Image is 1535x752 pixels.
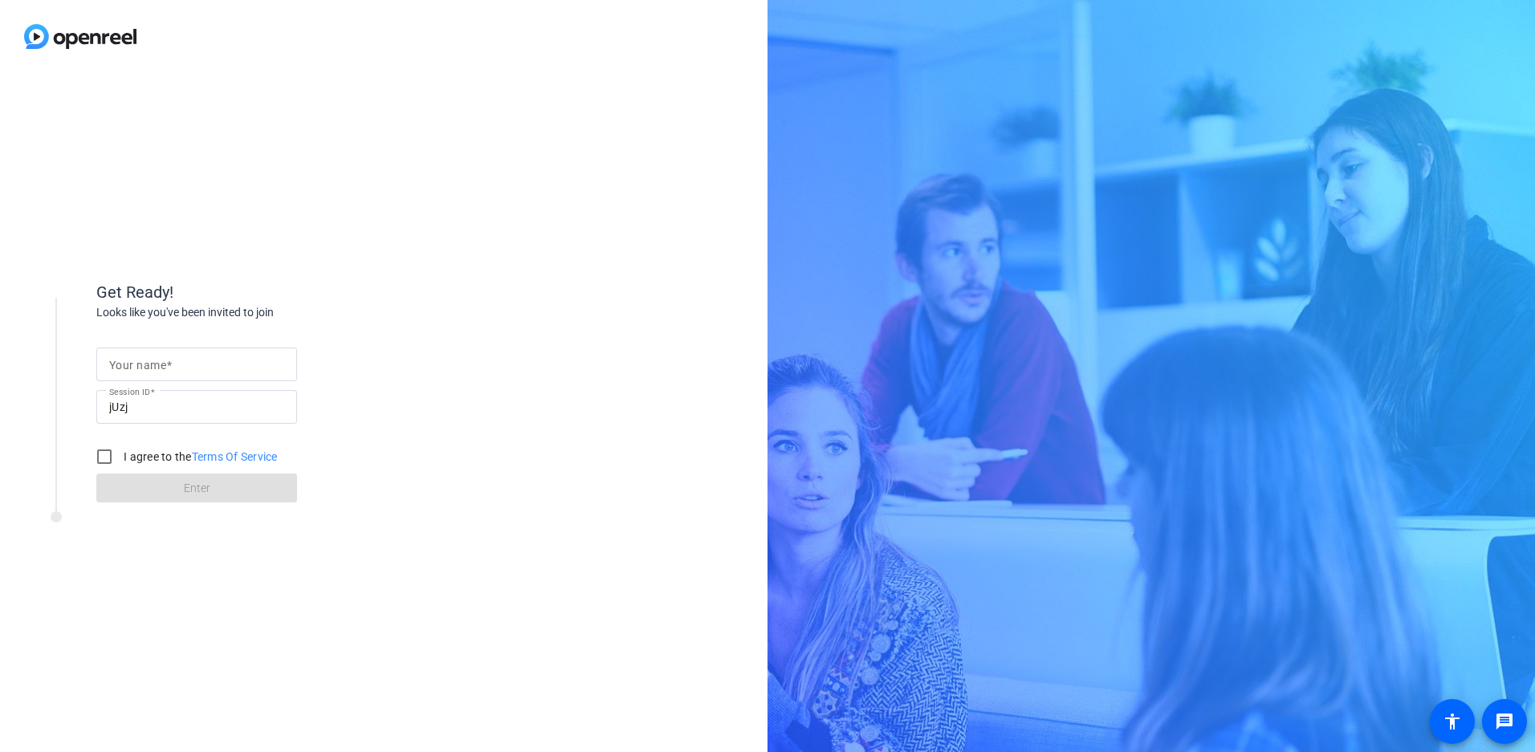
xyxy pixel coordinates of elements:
[1443,712,1462,731] mat-icon: accessibility
[120,449,278,465] label: I agree to the
[1495,712,1514,731] mat-icon: message
[96,280,417,304] div: Get Ready!
[109,387,150,396] mat-label: Session ID
[109,359,166,372] mat-label: Your name
[192,450,278,463] a: Terms Of Service
[96,304,417,321] div: Looks like you've been invited to join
